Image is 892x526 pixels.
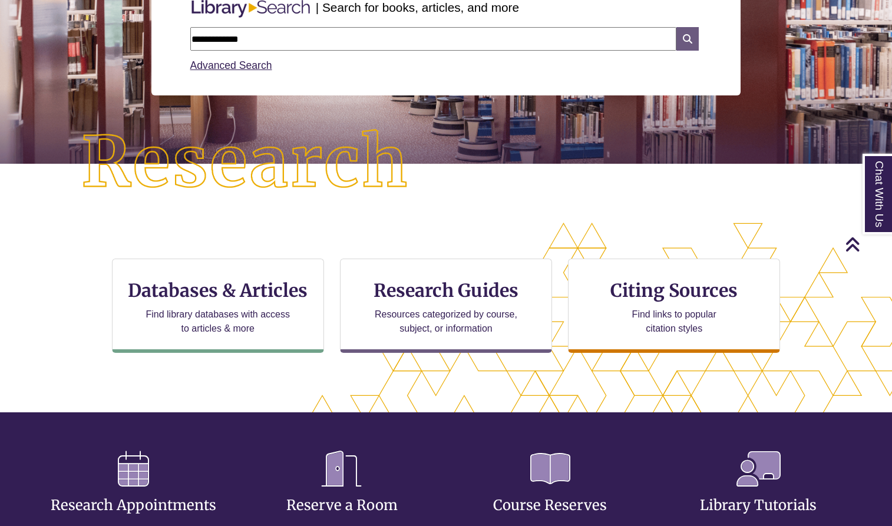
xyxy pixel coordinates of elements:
p: Find links to popular citation styles [617,307,732,336]
a: Reserve a Room [286,468,398,514]
img: Research [45,93,446,233]
a: Back to Top [845,236,889,252]
a: Research Appointments [51,468,216,514]
a: Library Tutorials [700,468,817,514]
p: Find library databases with access to articles & more [141,307,295,336]
p: Resources categorized by course, subject, or information [369,307,523,336]
a: Research Guides Resources categorized by course, subject, or information [340,259,552,353]
h3: Databases & Articles [122,279,314,302]
a: Databases & Articles Find library databases with access to articles & more [112,259,324,353]
i: Search [676,27,699,51]
h3: Research Guides [350,279,542,302]
a: Citing Sources Find links to popular citation styles [568,259,780,353]
h3: Citing Sources [602,279,746,302]
a: Advanced Search [190,59,272,71]
a: Course Reserves [493,468,607,514]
